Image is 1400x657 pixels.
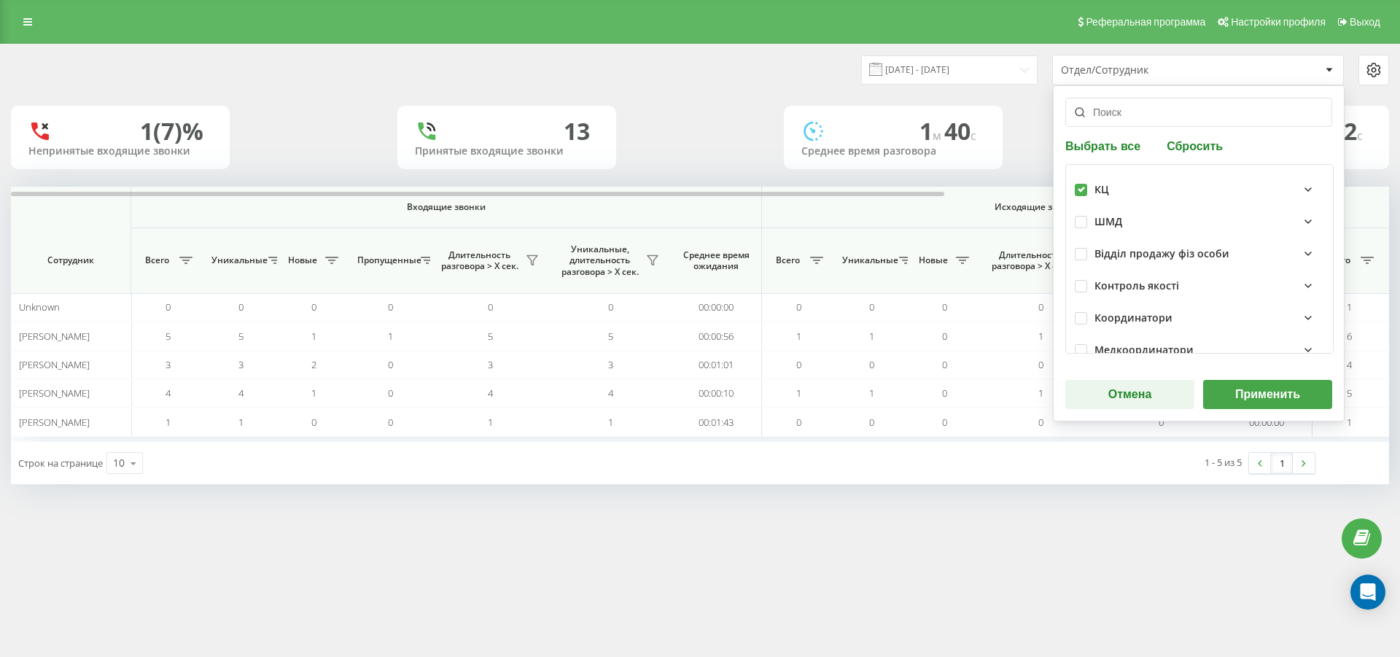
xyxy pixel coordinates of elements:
[915,254,952,266] span: Новые
[1094,312,1172,324] div: Координатори
[971,128,976,144] span: c
[671,322,762,350] td: 00:00:56
[238,300,244,314] span: 0
[113,456,125,470] div: 10
[769,254,806,266] span: Всего
[1094,216,1122,228] div: ШМД
[1347,416,1352,429] span: 1
[437,249,521,272] span: Длительность разговора > Х сек.
[311,358,316,371] span: 2
[18,456,103,470] span: Строк на странице
[1347,358,1352,371] span: 4
[1347,330,1352,343] span: 6
[682,249,750,272] span: Среднее время ожидания
[166,386,171,400] span: 4
[166,300,171,314] span: 0
[488,330,493,343] span: 5
[608,386,613,400] span: 4
[942,386,947,400] span: 0
[238,386,244,400] span: 4
[942,300,947,314] span: 0
[488,386,493,400] span: 4
[1205,455,1242,470] div: 1 - 5 из 5
[869,300,874,314] span: 0
[140,117,203,145] div: 1 (7)%
[608,358,613,371] span: 3
[919,115,944,147] span: 1
[488,358,493,371] span: 3
[1350,575,1385,610] div: Open Intercom Messenger
[19,300,60,314] span: Unknown
[1094,248,1229,260] div: Відділ продажу фіз особи
[671,293,762,322] td: 00:00:00
[19,386,90,400] span: [PERSON_NAME]
[1065,139,1145,152] button: Выбрать все
[1038,358,1043,371] span: 0
[19,358,90,371] span: [PERSON_NAME]
[869,330,874,343] span: 1
[238,358,244,371] span: 3
[988,249,1072,272] span: Длительность разговора > Х сек.
[608,300,613,314] span: 0
[166,358,171,371] span: 3
[558,244,642,278] span: Уникальные, длительность разговора > Х сек.
[311,416,316,429] span: 0
[801,145,985,158] div: Среднее время разговора
[211,254,264,266] span: Уникальные
[869,386,874,400] span: 1
[796,386,801,400] span: 1
[488,300,493,314] span: 0
[1203,380,1332,409] button: Применить
[796,300,801,314] span: 0
[942,358,947,371] span: 0
[842,254,895,266] span: Уникальные
[1094,344,1194,357] div: Медкоординатори
[1065,380,1194,409] button: Отмена
[1162,139,1227,152] button: Сбросить
[1038,330,1043,343] span: 1
[357,254,416,266] span: Пропущенные
[19,416,90,429] span: [PERSON_NAME]
[796,330,801,343] span: 1
[671,408,762,436] td: 00:01:43
[796,358,801,371] span: 0
[388,386,393,400] span: 0
[284,254,321,266] span: Новые
[311,300,316,314] span: 0
[1231,16,1326,28] span: Настройки профиля
[1094,184,1109,196] div: КЦ
[311,386,316,400] span: 1
[608,416,613,429] span: 1
[1159,416,1164,429] span: 0
[23,254,118,266] span: Сотрудник
[1065,98,1332,127] input: Поиск
[869,358,874,371] span: 0
[942,330,947,343] span: 0
[1331,115,1363,147] span: 42
[1038,300,1043,314] span: 0
[488,416,493,429] span: 1
[415,145,599,158] div: Принятые входящие звонки
[1347,300,1352,314] span: 1
[1221,408,1312,436] td: 00:00:00
[1347,386,1352,400] span: 5
[1357,128,1363,144] span: c
[944,115,976,147] span: 40
[311,330,316,343] span: 1
[1094,280,1179,292] div: Контроль якості
[1038,416,1043,429] span: 0
[169,201,723,213] span: Входящие звонки
[1086,16,1205,28] span: Реферальная программа
[166,416,171,429] span: 1
[671,379,762,408] td: 00:00:10
[166,330,171,343] span: 5
[796,416,801,429] span: 0
[796,201,1278,213] span: Исходящие звонки
[388,358,393,371] span: 0
[1061,64,1235,77] div: Отдел/Сотрудник
[608,330,613,343] span: 5
[388,300,393,314] span: 0
[238,416,244,429] span: 1
[1038,386,1043,400] span: 1
[564,117,590,145] div: 13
